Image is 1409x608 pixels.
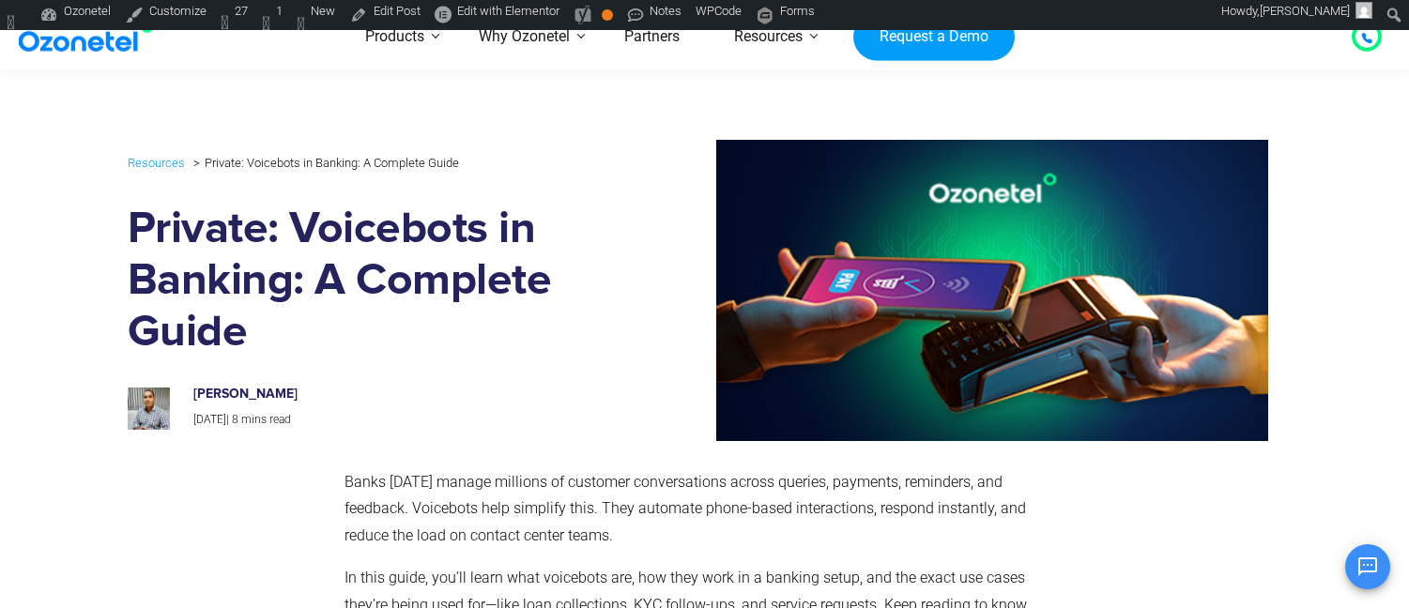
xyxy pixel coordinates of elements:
p: | [193,410,590,431]
span: [DATE] [193,413,226,426]
a: Products [338,4,452,70]
button: Open chat [1345,544,1390,589]
span: mins read [241,413,291,426]
span: Edit with Elementor [457,4,559,18]
p: Banks [DATE] manage millions of customer conversations across queries, payments, reminders, and f... [345,469,1057,550]
span: [PERSON_NAME] [1260,4,1350,18]
h1: Private: Voicebots in Banking: A Complete Guide [128,204,609,358]
img: prashanth-kancherla_avatar_1-200x200.jpeg [128,388,170,430]
li: Private: Voicebots in Banking: A Complete Guide [189,151,459,175]
a: Request a Demo [853,12,1014,61]
span: 8 [232,413,238,426]
a: Partners [597,4,707,70]
h6: [PERSON_NAME] [193,387,590,403]
a: Resources [707,4,830,70]
div: OK [602,9,613,21]
a: Why Ozonetel [452,4,597,70]
a: Resources [128,152,185,174]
